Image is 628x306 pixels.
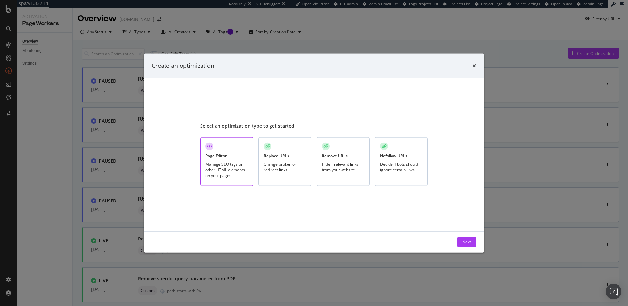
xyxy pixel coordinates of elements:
[457,237,476,247] button: Next
[144,54,484,253] div: modal
[200,123,428,129] div: Select an optimization type to get started
[472,62,476,70] div: times
[606,284,621,299] div: Open Intercom Messenger
[205,161,248,178] div: Manage SEO tags or other HTML elements on your pages
[152,62,214,70] div: Create an optimization
[264,153,289,159] div: Replace URLs
[322,153,348,159] div: Remove URLs
[205,153,227,159] div: Page Editor
[462,239,471,245] div: Next
[322,161,364,172] div: Hide irrelevant links from your website
[380,161,423,172] div: Decide if bots should ignore certain links
[264,161,306,172] div: Change broken or redirect links
[380,153,407,159] div: Nofollow URLs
